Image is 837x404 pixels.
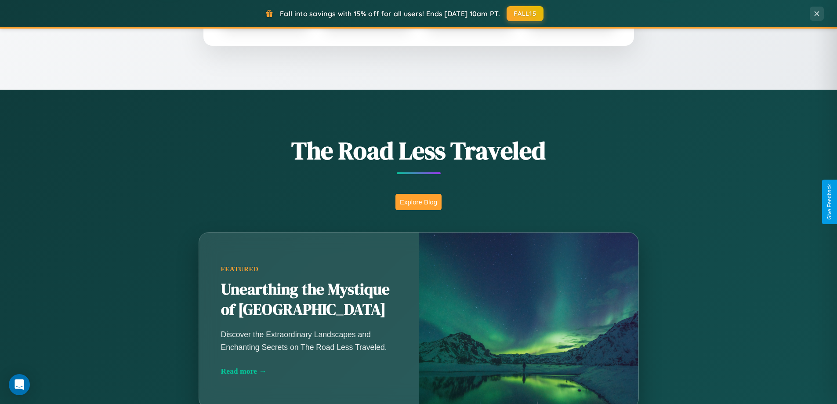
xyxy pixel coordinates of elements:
div: Open Intercom Messenger [9,374,30,395]
div: Read more → [221,367,397,376]
div: Give Feedback [826,184,833,220]
div: Featured [221,266,397,273]
h1: The Road Less Traveled [155,134,682,167]
p: Discover the Extraordinary Landscapes and Enchanting Secrets on The Road Less Traveled. [221,328,397,353]
span: Fall into savings with 15% off for all users! Ends [DATE] 10am PT. [280,9,500,18]
button: FALL15 [507,6,544,21]
h2: Unearthing the Mystique of [GEOGRAPHIC_DATA] [221,280,397,320]
button: Explore Blog [395,194,442,210]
